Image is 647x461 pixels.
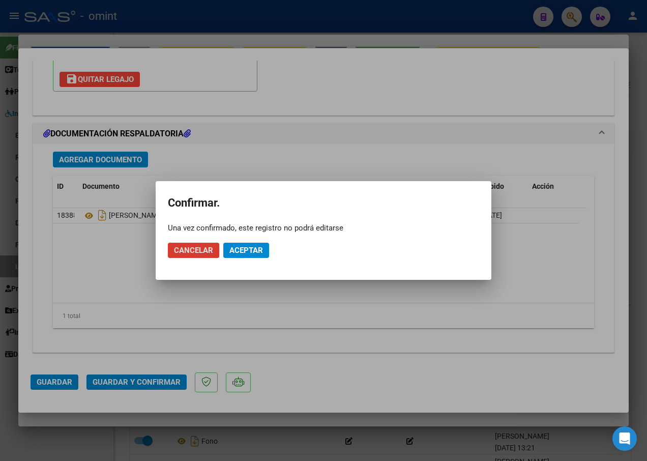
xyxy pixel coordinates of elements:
[223,243,269,258] button: Aceptar
[168,223,479,233] div: Una vez confirmado, este registro no podrá editarse
[168,193,479,213] h2: Confirmar.
[174,246,213,255] span: Cancelar
[229,246,263,255] span: Aceptar
[168,243,219,258] button: Cancelar
[612,426,637,451] div: Open Intercom Messenger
